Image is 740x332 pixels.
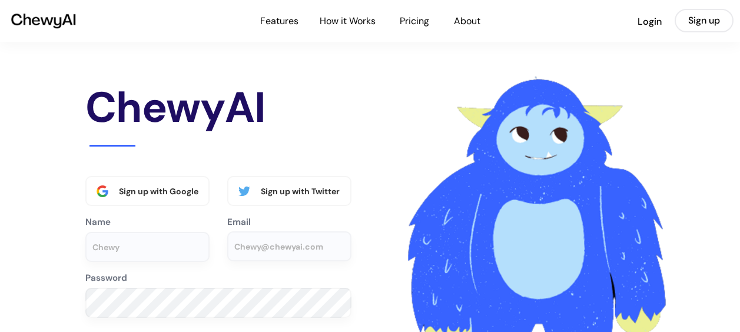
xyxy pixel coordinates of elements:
div: Sign up with Twitter [261,186,343,197]
div: ChewyAI [85,87,312,129]
button: Sign up [675,9,734,32]
div: How it Works [320,14,380,29]
div: About [454,14,482,29]
div: Sign up with Google [119,186,200,197]
div: Pricing [400,14,432,29]
div: Features [260,14,306,29]
div: Email [227,218,273,227]
div: Name [85,218,131,227]
div: Login [638,15,675,28]
div: Password [85,274,131,283]
input: Chewy [85,232,210,262]
input: Chewy@chewyai.com [227,231,351,261]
